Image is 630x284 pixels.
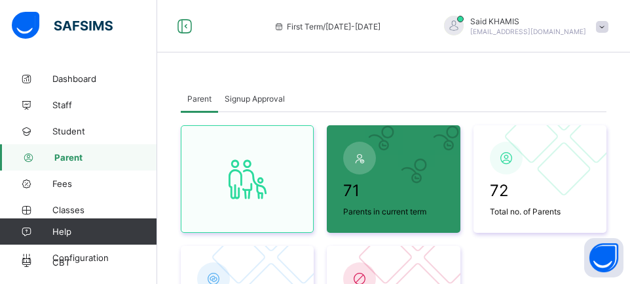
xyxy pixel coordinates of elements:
span: Signup Approval [225,94,285,104]
span: Dashboard [52,73,157,84]
span: Fees [52,178,157,189]
span: 71 [343,181,443,200]
span: Said KHAMIS [470,16,586,26]
span: Parent [54,152,157,163]
span: Parent [187,94,212,104]
button: Open asap [584,238,623,277]
span: Help [52,226,157,237]
span: Total no. of Parents [490,207,590,216]
span: Classes [52,205,157,215]
span: Student [52,126,157,136]
div: SaidKHAMIS [431,16,614,37]
span: Staff [52,100,157,110]
span: [EMAIL_ADDRESS][DOMAIN_NAME] [470,28,586,35]
img: safsims [12,12,113,39]
span: Configuration [52,253,157,263]
span: 72 [490,181,590,200]
span: session/term information [274,22,380,31]
span: Parents in current term [343,207,443,216]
